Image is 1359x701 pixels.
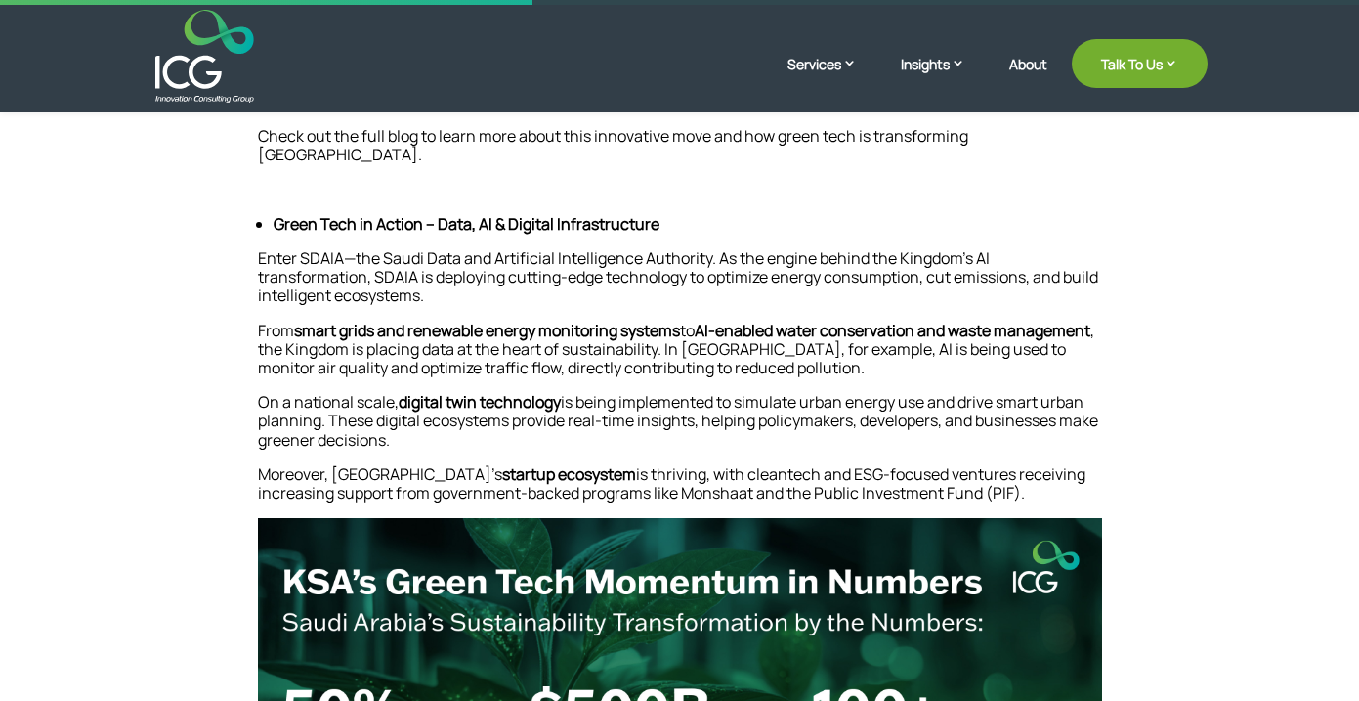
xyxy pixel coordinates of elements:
[1072,39,1208,88] a: Talk To Us
[1009,57,1047,103] a: About
[258,465,1102,518] p: Moreover, [GEOGRAPHIC_DATA]’s is thriving, with cleantech and ESG-focused ventures receiving incr...
[294,320,680,341] strong: smart grids and renewable energy monitoring systems
[258,393,1102,465] p: On a national scale, is being implemented to simulate urban energy use and drive smart urban plan...
[695,320,1090,341] strong: AI-enabled water conservation and waste management
[155,10,254,103] img: ICG
[399,391,561,413] strong: digital twin technology
[901,54,985,103] a: Insights
[1024,490,1359,701] iframe: Chat Widget
[258,322,1102,394] p: From to , the Kingdom is placing data at the heart of sustainability. In [GEOGRAPHIC_DATA], for e...
[787,54,876,103] a: Services
[274,213,659,235] strong: Green Tech in Action – Data, AI & Digital Infrastructure
[258,249,1102,322] p: Enter SDAIA—the Saudi Data and Artificial Intelligence Authority. As the engine behind the Kingdo...
[258,127,1102,180] p: Check out the full blog to learn more about this innovative move and how green tech is transformi...
[502,463,636,485] strong: startup ecosystem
